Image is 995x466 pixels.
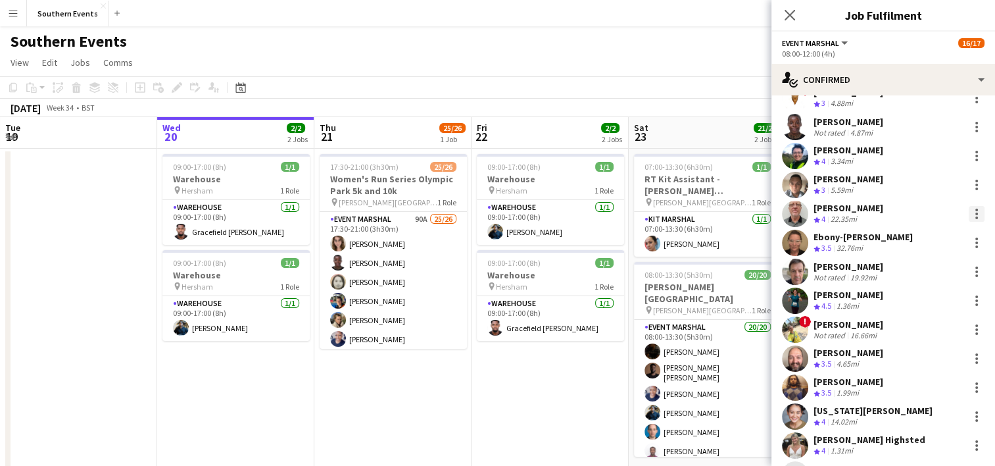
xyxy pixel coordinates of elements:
span: 1/1 [281,258,299,268]
div: Not rated [813,128,848,138]
span: 1/1 [752,162,771,172]
div: 32.76mi [834,243,865,254]
app-card-role: Warehouse1/109:00-17:00 (8h)[PERSON_NAME] [477,200,624,245]
div: 16.66mi [848,330,879,340]
div: 08:00-12:00 (4h) [782,49,984,59]
div: 19.92mi [848,272,879,282]
div: 4.87mi [848,128,875,138]
h3: RT Kit Assistant - [PERSON_NAME][GEOGRAPHIC_DATA] [GEOGRAPHIC_DATA] [634,173,781,197]
app-job-card: 09:00-17:00 (8h)1/1Warehouse Hersham1 RoleWarehouse1/109:00-17:00 (8h)Gracefield [PERSON_NAME] [162,154,310,245]
div: 3.34mi [828,156,856,167]
span: 1/1 [595,258,614,268]
span: Comms [103,57,133,68]
app-job-card: 07:00-13:30 (6h30m)1/1RT Kit Assistant - [PERSON_NAME][GEOGRAPHIC_DATA] [GEOGRAPHIC_DATA] [PERSON... [634,154,781,257]
app-job-card: 09:00-17:00 (8h)1/1Warehouse Hersham1 RoleWarehouse1/109:00-17:00 (8h)Gracefield [PERSON_NAME] [477,250,624,341]
span: 1 Role [595,186,614,195]
div: [PERSON_NAME] [813,173,883,185]
div: [PERSON_NAME] [813,116,883,128]
h3: Warehouse [162,269,310,281]
span: 22 [475,129,487,144]
app-card-role: Warehouse1/109:00-17:00 (8h)[PERSON_NAME] [162,296,310,341]
span: Week 34 [43,103,76,113]
span: Hersham [496,186,527,195]
span: 3.5 [821,243,831,253]
h3: [PERSON_NAME][GEOGRAPHIC_DATA] [634,281,781,305]
span: 25/26 [430,162,456,172]
div: Ebony-[PERSON_NAME] [813,231,913,243]
span: [PERSON_NAME][GEOGRAPHIC_DATA] [653,197,752,207]
div: [PERSON_NAME] [813,347,883,359]
div: [PERSON_NAME] [813,376,883,388]
span: Sat [634,122,648,134]
span: View [11,57,29,68]
div: 1 Job [440,134,465,144]
span: Event Marshal [782,38,839,48]
span: 4 [821,446,825,455]
span: Hersham [496,282,527,292]
div: [PERSON_NAME] [813,202,883,214]
span: 1 Role [280,186,299,195]
span: 20/20 [744,270,771,280]
span: Thu [320,122,336,134]
span: 09:00-17:00 (8h) [487,162,541,172]
span: 07:00-13:30 (6h30m) [644,162,713,172]
div: [US_STATE][PERSON_NAME] [813,405,933,417]
div: 2 Jobs [602,134,622,144]
div: 1.99mi [834,388,862,399]
span: 1 Role [437,197,456,207]
div: 2 Jobs [287,134,308,144]
app-card-role: Kit Marshal1/107:00-13:30 (6h30m)[PERSON_NAME] [634,212,781,257]
div: 1.36mi [834,301,862,312]
span: ! [799,316,811,328]
span: 1 Role [595,282,614,292]
span: 2/2 [287,123,305,133]
a: Comms [98,54,138,71]
app-job-card: 17:30-21:00 (3h30m)25/26Women's Run Series Olympic Park 5k and 10k [PERSON_NAME][GEOGRAPHIC_DATA]... [320,154,467,349]
app-card-role: Warehouse1/109:00-17:00 (8h)Gracefield [PERSON_NAME] [162,200,310,245]
span: [PERSON_NAME][GEOGRAPHIC_DATA] [653,305,752,315]
span: 4.5 [821,301,831,311]
a: Jobs [65,54,95,71]
button: Southern Events [27,1,109,26]
span: 23 [632,129,648,144]
span: 19 [3,129,20,144]
app-job-card: 08:00-13:30 (5h30m)20/20[PERSON_NAME][GEOGRAPHIC_DATA] [PERSON_NAME][GEOGRAPHIC_DATA]1 RoleEvent ... [634,262,781,457]
span: 08:00-13:30 (5h30m) [644,270,713,280]
span: 3.5 [821,359,831,369]
span: 17:30-21:00 (3h30m) [330,162,399,172]
button: Event Marshal [782,38,850,48]
span: 25/26 [439,123,466,133]
span: 3 [821,98,825,108]
span: 1/1 [595,162,614,172]
div: 09:00-17:00 (8h)1/1Warehouse Hersham1 RoleWarehouse1/109:00-17:00 (8h)[PERSON_NAME] [162,250,310,341]
div: 2 Jobs [754,134,779,144]
span: Jobs [70,57,90,68]
h3: Women's Run Series Olympic Park 5k and 10k [320,173,467,197]
span: 21 [318,129,336,144]
app-job-card: 09:00-17:00 (8h)1/1Warehouse Hersham1 RoleWarehouse1/109:00-17:00 (8h)[PERSON_NAME] [477,154,624,245]
span: 1/1 [281,162,299,172]
span: 09:00-17:00 (8h) [173,162,226,172]
span: Hersham [182,282,213,292]
span: 20 [160,129,181,144]
a: View [5,54,34,71]
span: Fri [477,122,487,134]
span: 1 Role [280,282,299,292]
span: Edit [42,57,57,68]
span: 3.5 [821,388,831,398]
div: [DATE] [11,101,41,115]
div: Not rated [813,272,848,282]
span: 2/2 [601,123,619,133]
span: 1 Role [752,197,771,207]
span: Tue [5,122,20,134]
app-card-role: Warehouse1/109:00-17:00 (8h)Gracefield [PERSON_NAME] [477,296,624,341]
div: [PERSON_NAME] [813,319,883,330]
span: 4 [821,214,825,224]
h3: Job Fulfilment [771,7,995,24]
div: 5.59mi [828,185,856,196]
